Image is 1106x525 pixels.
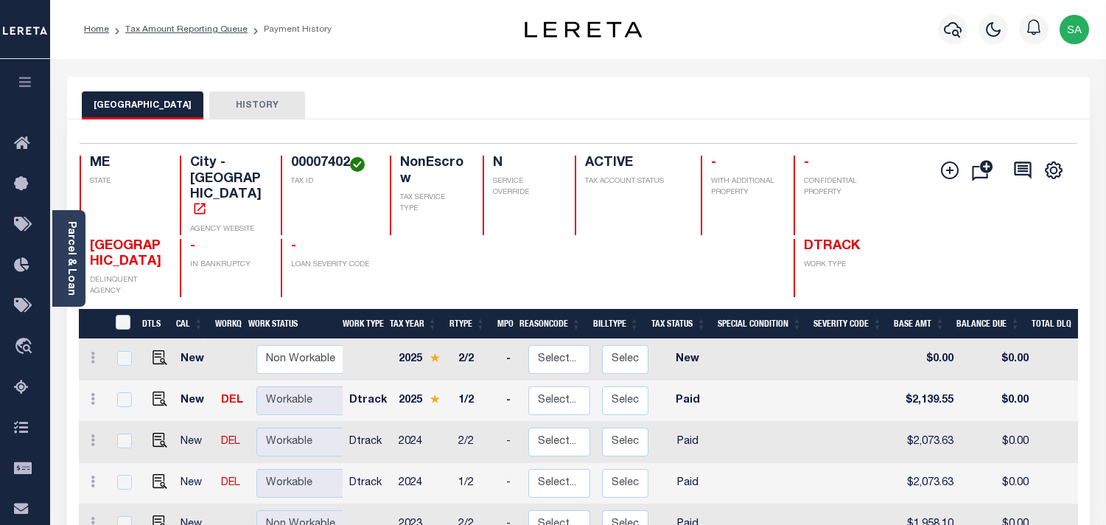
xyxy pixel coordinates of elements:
[654,422,721,463] td: Paid
[959,380,1035,422] td: $0.00
[712,309,808,339] th: Special Condition: activate to sort column ascending
[400,192,465,215] p: TAX SERVICE TYPE
[645,309,713,339] th: Tax Status: activate to sort column ascending
[209,309,242,339] th: WorkQ
[384,309,444,339] th: Tax Year: activate to sort column ascending
[175,422,215,463] td: New
[804,156,809,170] span: -
[90,156,163,172] h4: ME
[1026,309,1091,339] th: Total DLQ: activate to sort column ascending
[1060,15,1089,44] img: svg+xml;base64,PHN2ZyB4bWxucz0iaHR0cDovL3d3dy53My5vcmcvMjAwMC9zdmciIHBvaW50ZXItZXZlbnRzPSJub25lIi...
[343,463,393,504] td: Dtrack
[66,221,76,296] a: Parcel & Loan
[190,240,195,253] span: -
[808,309,888,339] th: Severity Code: activate to sort column ascending
[248,23,332,36] li: Payment History
[525,21,643,38] img: logo-dark.svg
[711,156,716,170] span: -
[430,394,440,404] img: Star.svg
[393,422,452,463] td: 2024
[951,309,1026,339] th: Balance Due: activate to sort column ascending
[393,380,452,422] td: 2025
[897,463,959,504] td: $2,073.63
[337,309,384,339] th: Work Type
[500,339,522,380] td: -
[500,422,522,463] td: -
[711,176,776,198] p: WITH ADDITIONAL PROPERTY
[491,309,514,339] th: MPO
[107,309,137,339] th: &nbsp;
[500,463,522,504] td: -
[897,339,959,380] td: $0.00
[452,422,500,463] td: 2/2
[343,422,393,463] td: Dtrack
[291,240,296,253] span: -
[393,339,452,380] td: 2025
[959,339,1035,380] td: $0.00
[170,309,209,339] th: CAL: activate to sort column ascending
[125,25,248,34] a: Tax Amount Reporting Queue
[190,260,263,271] p: IN BANKRUPTCY
[291,260,372,271] p: LOAN SEVERITY CODE
[393,463,452,504] td: 2024
[221,437,240,447] a: DEL
[82,91,203,119] button: [GEOGRAPHIC_DATA]
[514,309,587,339] th: ReasonCode: activate to sort column ascending
[190,156,263,219] h4: City - [GEOGRAPHIC_DATA]
[136,309,170,339] th: DTLS
[90,275,163,297] p: DELINQUENT AGENCY
[430,353,440,363] img: Star.svg
[654,463,721,504] td: Paid
[444,309,491,339] th: RType: activate to sort column ascending
[90,240,161,269] span: [GEOGRAPHIC_DATA]
[79,309,107,339] th: &nbsp;&nbsp;&nbsp;&nbsp;&nbsp;&nbsp;&nbsp;&nbsp;&nbsp;&nbsp;
[242,309,343,339] th: Work Status
[888,309,951,339] th: Base Amt: activate to sort column ascending
[959,422,1035,463] td: $0.00
[14,338,38,357] i: travel_explore
[897,380,959,422] td: $2,139.55
[400,156,465,187] h4: NonEscrow
[175,380,215,422] td: New
[291,176,372,187] p: TAX ID
[587,309,645,339] th: BillType: activate to sort column ascending
[452,339,500,380] td: 2/2
[209,91,305,119] button: HISTORY
[804,176,877,198] p: CONFIDENTIAL PROPERTY
[90,176,163,187] p: STATE
[654,380,721,422] td: Paid
[585,156,683,172] h4: ACTIVE
[343,380,393,422] td: Dtrack
[175,463,215,504] td: New
[959,463,1035,504] td: $0.00
[654,339,721,380] td: New
[493,176,558,198] p: SERVICE OVERRIDE
[452,463,500,504] td: 1/2
[221,478,240,488] a: DEL
[493,156,558,172] h4: N
[291,156,372,172] h4: 00007402
[84,25,109,34] a: Home
[452,380,500,422] td: 1/2
[500,380,522,422] td: -
[190,224,263,235] p: AGENCY WEBSITE
[585,176,683,187] p: TAX ACCOUNT STATUS
[804,240,860,253] span: DTRACK
[175,339,215,380] td: New
[804,260,877,271] p: WORK TYPE
[221,395,243,406] a: DEL
[897,422,959,463] td: $2,073.63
